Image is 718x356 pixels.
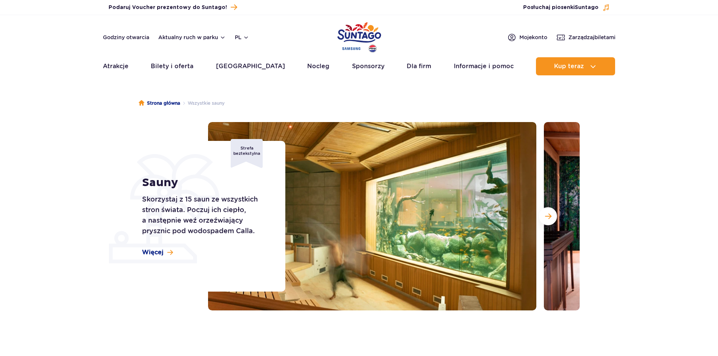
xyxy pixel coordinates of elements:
button: Posłuchaj piosenkiSuntago [523,4,610,11]
a: Atrakcje [103,57,129,75]
a: Dla firm [407,57,431,75]
span: Więcej [142,248,164,257]
img: Sauna w strefie Relax z dużym akwarium na ścianie, przytulne wnętrze i drewniane ławki [208,122,536,310]
a: Park of Poland [337,19,381,53]
span: Podaruj Voucher prezentowy do Suntago! [109,4,227,11]
a: Bilety i oferta [151,57,193,75]
a: Nocleg [307,57,329,75]
span: Posłuchaj piosenki [523,4,599,11]
div: Strefa beztekstylna [231,139,263,168]
button: Aktualny ruch w parku [158,34,226,40]
p: Skorzystaj z 15 saun ze wszystkich stron świata. Poczuj ich ciepło, a następnie weź orzeźwiający ... [142,194,268,236]
button: Następny slajd [539,207,557,225]
button: pl [235,34,249,41]
span: Zarządzaj biletami [568,34,615,41]
a: Informacje i pomoc [454,57,514,75]
a: [GEOGRAPHIC_DATA] [216,57,285,75]
a: Strona główna [139,99,180,107]
span: Moje konto [519,34,547,41]
span: Suntago [575,5,599,10]
a: Podaruj Voucher prezentowy do Suntago! [109,2,237,12]
a: Godziny otwarcia [103,34,149,41]
li: Wszystkie sauny [180,99,225,107]
a: Mojekonto [507,33,547,42]
h1: Sauny [142,176,268,189]
a: Sponsorzy [352,57,384,75]
span: Kup teraz [554,63,584,70]
button: Kup teraz [536,57,615,75]
a: Więcej [142,248,173,257]
a: Zarządzajbiletami [556,33,615,42]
